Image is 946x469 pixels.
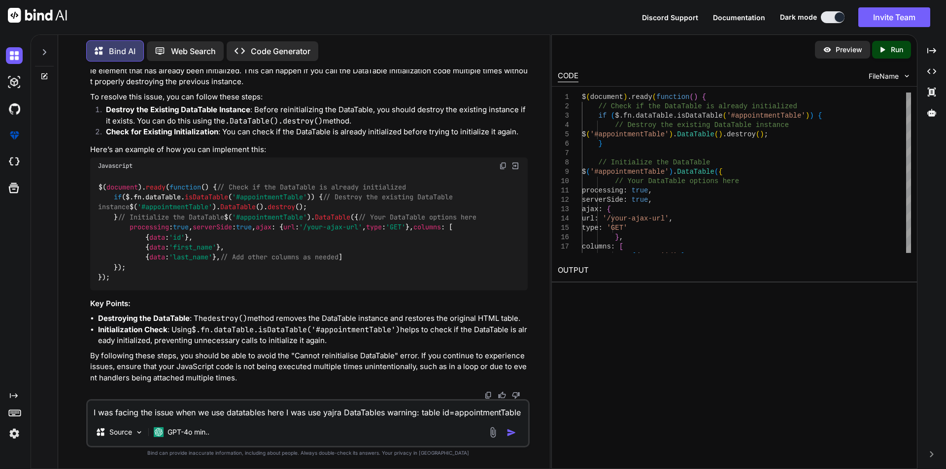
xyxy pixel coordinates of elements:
span: if [598,112,607,120]
span: type [582,224,599,232]
img: copy [499,162,507,170]
span: function [656,93,689,101]
img: chevron down [903,72,911,80]
span: '/your-ajax-url' [299,223,362,232]
h3: Key Points: [90,298,528,310]
img: premium [6,127,23,144]
button: Documentation [713,12,765,23]
p: Bind can provide inaccurate information, including about people. Always double-check its answers.... [86,449,530,457]
img: like [498,391,506,399]
span: , [619,233,623,241]
span: ( [586,168,590,176]
div: 5 [558,130,569,139]
span: ajax [256,223,271,232]
img: attachment [487,427,499,438]
span: ) [669,168,673,176]
span: ) [810,112,813,120]
span: ready [631,93,652,101]
img: GPT-4o mini [154,427,164,437]
span: 'id' [660,252,677,260]
div: 17 [558,242,569,251]
span: DataTable [677,130,714,138]
span: '#appointmentTable' [232,213,307,221]
span: // Add other columns as needed [220,253,338,262]
span: ( [586,130,590,138]
span: { [631,252,635,260]
div: 11 [558,186,569,195]
img: Bind AI [8,8,67,23]
div: 3 [558,111,569,121]
span: . [627,93,631,101]
span: document [106,183,138,191]
div: 13 [558,205,569,214]
span: Discord Support [642,13,698,22]
div: 10 [558,177,569,186]
span: , [685,252,689,260]
span: ( [714,168,718,176]
span: Javascript [98,162,133,170]
div: 1 [558,93,569,102]
span: '#appointmentTable' [590,168,669,176]
code: destroy() [207,313,247,323]
div: 8 [558,158,569,167]
p: GPT-4o min.. [168,427,209,437]
span: // Initialize the DataTable [118,213,224,221]
li: : The method removes the DataTable instance and restores the original HTML table. [98,313,528,324]
span: // Check if the DataTable is already initialized [217,183,406,191]
span: data [149,233,165,242]
span: processing [582,187,623,194]
span: processing [130,223,169,232]
span: $ [582,168,586,176]
span: : [610,243,614,250]
span: : [598,224,602,232]
span: { [718,168,722,176]
span: . [722,130,726,138]
p: : Before reinitializing the DataTable, you should destroy the existing instance if it exists. You... [106,104,528,126]
strong: Destroying the DataTable [98,313,190,323]
span: '#appointmentTable' [137,203,212,212]
div: 15 [558,223,569,233]
p: Preview [836,45,862,55]
span: 'GET' [386,223,405,232]
p: : You can check if the DataTable is already initialized before trying to initialize it again. [106,126,528,138]
span: 'GET' [607,224,627,232]
span: . [632,112,636,120]
span: { [702,93,706,101]
span: ( [756,130,760,138]
span: ( [689,93,693,101]
span: Documentation [713,13,765,22]
img: dislike [512,391,520,399]
span: } [615,233,619,241]
span: // Check if the DataTable is already initialized [598,102,797,110]
span: // Your DataTable options here [358,213,476,221]
div: 14 [558,214,569,223]
span: FileName [869,71,899,81]
span: : [623,196,627,204]
span: . [619,112,623,120]
p: Web Search [171,45,216,57]
span: fn [623,112,632,120]
span: 'id' [169,233,185,242]
span: url [582,215,594,222]
span: ) [805,112,809,120]
span: ) [669,130,673,138]
span: ) [694,93,698,101]
span: $ [582,93,586,101]
span: destroy [727,130,756,138]
span: serverSide [582,196,623,204]
span: type [366,223,382,232]
div: 7 [558,149,569,158]
strong: Initialization Check [98,325,168,334]
span: : [594,215,598,222]
span: // Destroy the existing DataTable instance [615,121,789,129]
img: darkChat [6,47,23,64]
p: Source [109,427,132,437]
span: ( [586,93,590,101]
span: // Your DataTable options here [615,177,739,185]
span: 'last_name' [169,253,212,262]
span: 'first_name' [169,243,216,251]
button: Invite Team [858,7,930,27]
p: Here’s an example of how you can implement this: [90,144,528,156]
span: data [149,253,165,262]
span: { [607,205,610,213]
